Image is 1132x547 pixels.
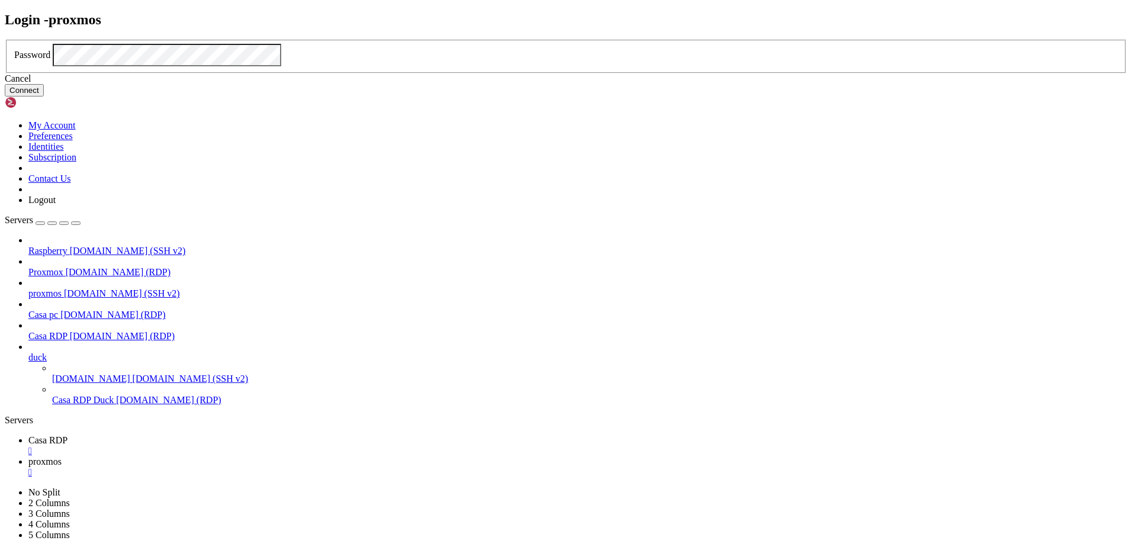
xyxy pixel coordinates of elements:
[28,246,1127,256] a: Raspberry [DOMAIN_NAME] (SSH v2)
[28,310,1127,320] a: Casa pc [DOMAIN_NAME] (RDP)
[52,384,1127,406] li: Casa RDP Duck [DOMAIN_NAME] (RDP)
[5,5,978,15] x-row: Connecting [DOMAIN_NAME]...
[28,195,56,205] a: Logout
[28,331,1127,342] a: Casa RDP [DOMAIN_NAME] (RDP)
[28,278,1127,299] li: proxmos [DOMAIN_NAME] (SSH v2)
[60,310,165,320] span: [DOMAIN_NAME] (RDP)
[28,519,70,529] a: 4 Columns
[28,131,73,141] a: Preferences
[28,446,1127,456] a: 
[28,310,58,320] span: Casa pc
[133,374,249,384] span: [DOMAIN_NAME] (SSH v2)
[28,173,71,184] a: Contact Us
[5,415,1127,426] div: Servers
[28,435,67,445] span: Casa RDP
[5,15,9,25] div: (0, 1)
[28,267,1127,278] a: Proxmox [DOMAIN_NAME] (RDP)
[52,374,130,384] span: [DOMAIN_NAME]
[28,342,1127,406] li: duck
[5,215,33,225] span: Servers
[28,235,1127,256] li: Raspberry [DOMAIN_NAME] (SSH v2)
[28,267,63,277] span: Proxmox
[28,288,1127,299] a: proxmos [DOMAIN_NAME] (SSH v2)
[28,509,70,519] a: 3 Columns
[5,96,73,108] img: Shellngn
[28,467,1127,478] a: 
[28,487,60,497] a: No Split
[5,215,81,225] a: Servers
[28,435,1127,456] a: Casa RDP
[28,256,1127,278] li: Proxmox [DOMAIN_NAME] (RDP)
[52,395,114,405] span: Casa RDP Duck
[28,456,62,466] span: proxmos
[28,456,1127,478] a: proxmos
[28,530,70,540] a: 5 Columns
[28,320,1127,342] li: Casa RDP [DOMAIN_NAME] (RDP)
[52,374,1127,384] a: [DOMAIN_NAME] [DOMAIN_NAME] (SSH v2)
[70,246,186,256] span: [DOMAIN_NAME] (SSH v2)
[28,299,1127,320] li: Casa pc [DOMAIN_NAME] (RDP)
[28,352,1127,363] a: duck
[28,498,70,508] a: 2 Columns
[14,50,50,60] label: Password
[28,246,67,256] span: Raspberry
[116,395,221,405] span: [DOMAIN_NAME] (RDP)
[66,267,171,277] span: [DOMAIN_NAME] (RDP)
[28,120,76,130] a: My Account
[52,363,1127,384] li: [DOMAIN_NAME] [DOMAIN_NAME] (SSH v2)
[5,12,1127,28] h2: Login - proxmos
[70,331,175,341] span: [DOMAIN_NAME] (RDP)
[64,288,180,298] span: [DOMAIN_NAME] (SSH v2)
[28,288,62,298] span: proxmos
[52,395,1127,406] a: Casa RDP Duck [DOMAIN_NAME] (RDP)
[28,352,47,362] span: duck
[28,331,67,341] span: Casa RDP
[28,152,76,162] a: Subscription
[5,84,44,96] button: Connect
[5,73,1127,84] div: Cancel
[28,141,64,152] a: Identities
